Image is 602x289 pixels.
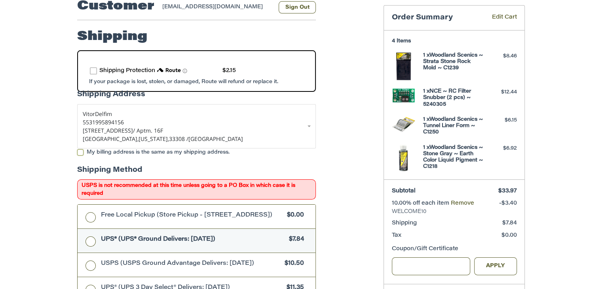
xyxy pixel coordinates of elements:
span: 10.00% off each item [392,201,451,206]
span: Tax [392,233,401,238]
span: USPS (USPS Ground Advantage Delivers: [DATE]) [101,259,281,268]
span: Learn more [182,68,187,73]
div: $12.44 [486,88,517,96]
span: [GEOGRAPHIC_DATA], [83,135,139,143]
h3: 4 Items [392,38,517,44]
label: My billing address is the same as my shipping address. [77,149,316,156]
legend: Shipping Method [77,165,142,180]
div: Coupon/Gift Certificate [392,245,517,253]
div: $2.15 [222,67,236,75]
div: $6.92 [486,144,517,152]
h4: 1 x Woodland Scenics ~ Tunnel Liner Form ~ C1250 [423,116,484,136]
span: Subtotal [392,188,416,194]
span: / Aptm. 16F [133,127,163,134]
span: Vitor [83,110,95,118]
a: Edit Cart [480,13,517,23]
legend: Shipping Address [77,89,145,104]
h4: 1 x NCE ~ RC Filter Snubber (2 pcs) ~ 5240305 [423,88,484,108]
span: 33308 / [169,135,188,143]
div: route shipping protection selector element [90,63,303,79]
button: Apply [474,257,517,275]
span: $7.84 [502,221,517,226]
span: $10.50 [281,259,304,268]
span: If your package is lost, stolen, or damaged, Route will refund or replace it. [89,79,278,84]
h4: 1 x Woodland Scenics ~ Stone Gray ~ Earth Color Liquid Pigment ~ C1218 [423,144,484,170]
span: $0.00 [501,233,517,238]
span: Shipping [392,221,417,226]
a: Enter or select a different address [77,104,316,148]
div: $8.46 [486,52,517,60]
button: Sign Out [279,1,316,13]
h3: Order Summary [392,13,480,23]
span: WELCOME10 [392,208,517,216]
span: $7.84 [285,235,304,244]
span: $33.97 [498,188,517,194]
span: 5531995894156 [83,118,124,126]
span: -$3.40 [499,201,517,206]
span: [US_STATE], [139,135,169,143]
span: Shipping Protection [99,68,155,74]
h2: Shipping [77,29,147,45]
div: [EMAIL_ADDRESS][DOMAIN_NAME] [162,3,271,13]
span: Delfim [95,110,112,118]
span: $0.00 [283,211,304,220]
span: [STREET_ADDRESS] [83,127,133,134]
span: UPS® (UPS® Ground Delivers: [DATE]) [101,235,285,244]
span: [GEOGRAPHIC_DATA] [188,135,243,143]
h4: 1 x Woodland Scenics ~ Strata Stone Rock Mold ~ C1239 [423,52,484,72]
div: $6.15 [486,116,517,124]
span: Free Local Pickup (Store Pickup - [STREET_ADDRESS]) [101,211,283,220]
span: USPS is not recommended at this time unless going to a PO Box in which case it is required [77,179,316,200]
a: Remove [451,201,474,206]
input: Gift Certificate or Coupon Code [392,257,471,275]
